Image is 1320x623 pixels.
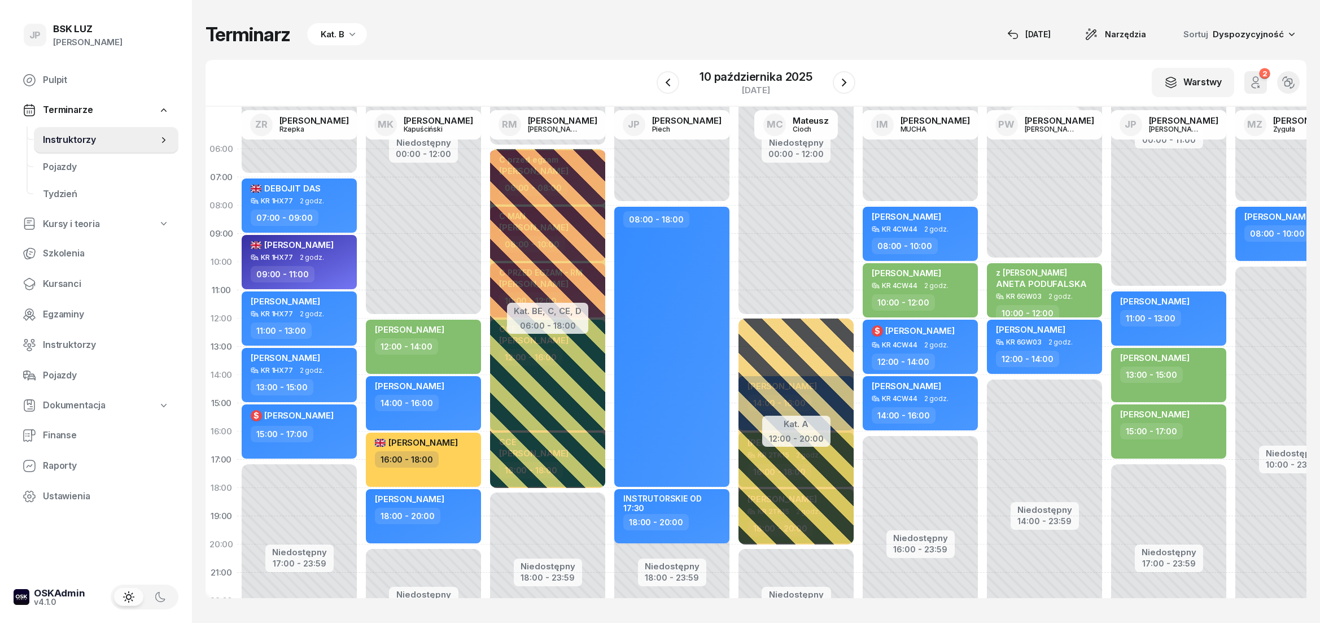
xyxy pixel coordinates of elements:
[1120,409,1190,420] span: [PERSON_NAME]
[43,338,169,352] span: Instruktorzy
[996,268,1086,277] div: z [PERSON_NAME]
[251,210,318,226] div: 07:00 - 09:00
[29,31,41,40] span: JP
[206,389,237,417] div: 15:00
[872,238,938,254] div: 08:00 - 10:00
[206,502,237,530] div: 19:00
[997,23,1061,46] button: [DATE]
[272,546,327,570] button: Niedostępny17:00 - 23:59
[924,225,949,233] span: 2 godz.
[43,160,169,175] span: Pojazdy
[365,110,482,140] a: MK[PERSON_NAME]Kapuściński
[1247,120,1262,129] span: MZ
[300,254,324,262] span: 2 godz.
[206,276,237,304] div: 11:00
[1048,338,1073,346] span: 2 godz.
[300,197,324,205] span: 2 godz.
[521,570,575,582] div: 18:00 - 23:59
[43,133,158,147] span: Instruktorzy
[1170,23,1306,46] button: Sortuj Dyspozycyjność
[872,294,935,311] div: 10:00 - 12:00
[876,120,888,129] span: IM
[998,120,1015,129] span: PW
[882,282,917,289] div: KR 4CW44
[614,110,731,140] a: JP[PERSON_NAME]Piech
[528,125,582,133] div: [PERSON_NAME]
[43,368,169,383] span: Pojazdy
[1006,338,1042,346] div: KR 6GW03
[251,239,334,250] span: [PERSON_NAME]
[396,136,451,161] button: Niedostępny00:00 - 12:00
[241,110,358,140] a: ZR[PERSON_NAME]Rzepka
[768,588,824,613] button: Niedostępny20:00 - 23:59
[1111,110,1227,140] a: JP[PERSON_NAME][PERSON_NAME]
[378,120,394,129] span: MK
[14,393,178,419] a: Dokumentacja
[1213,29,1284,40] span: Dyspozycyjność
[34,598,85,606] div: v4.1.0
[53,35,123,50] div: [PERSON_NAME]
[375,324,444,335] span: [PERSON_NAME]
[206,220,237,248] div: 09:00
[768,136,824,161] button: Niedostępny00:00 - 12:00
[645,562,700,570] div: Niedostępny
[43,307,169,322] span: Egzaminy
[404,116,473,125] div: [PERSON_NAME]
[375,395,439,411] div: 14:00 - 16:00
[43,277,169,291] span: Kursanci
[1183,27,1210,42] span: Sortuj
[893,531,948,556] button: Niedostępny16:00 - 23:59
[769,417,824,432] div: Kat. A
[1142,556,1196,568] div: 17:00 - 23:59
[1244,225,1310,242] div: 08:00 - 10:00
[261,254,293,261] div: KR 1HX77
[514,304,582,319] div: Kat. BE, C, CE, D
[251,379,313,395] div: 13:00 - 15:00
[396,147,451,159] div: 00:00 - 12:00
[901,125,955,133] div: MUCHA
[700,71,812,82] div: 10 października 2025
[14,301,178,328] a: Egzaminy
[882,225,917,233] div: KR 4CW44
[261,310,293,317] div: KR 1HX77
[321,28,344,41] div: Kat. B
[623,211,689,228] div: 08:00 - 18:00
[1120,352,1190,363] span: [PERSON_NAME]
[872,381,941,391] span: [PERSON_NAME]
[521,560,575,585] button: Niedostępny18:00 - 23:59
[652,125,706,133] div: Piech
[1105,28,1146,41] span: Narzędzia
[206,474,237,502] div: 18:00
[754,110,838,140] a: MCMateuszCioch
[206,587,237,615] div: 22:00
[769,432,824,443] div: 12:00 - 20:00
[375,508,440,524] div: 18:00 - 20:00
[43,428,169,443] span: Finanse
[261,197,293,204] div: KR 1HX77
[396,590,452,599] div: Niedostępny
[279,116,349,125] div: [PERSON_NAME]
[769,417,824,443] button: Kat. A12:00 - 20:00
[767,120,783,129] span: MC
[1006,293,1042,300] div: KR 6GW03
[502,120,517,129] span: RM
[872,407,936,424] div: 14:00 - 16:00
[1244,211,1314,222] span: [PERSON_NAME]
[628,120,640,129] span: JP
[304,23,367,46] button: Kat. B
[396,588,452,613] button: Niedostępny20:00 - 23:59
[645,560,700,585] button: Niedostępny18:00 - 23:59
[1017,506,1072,514] div: Niedostępny
[43,103,93,117] span: Terminarze
[206,24,290,45] h1: Terminarz
[793,125,829,133] div: Cioch
[1120,423,1183,439] div: 15:00 - 17:00
[996,305,1059,321] div: 10:00 - 12:00
[1074,23,1156,46] button: Narzędzia
[251,426,313,442] div: 15:00 - 17:00
[768,147,824,159] div: 00:00 - 12:00
[206,135,237,163] div: 06:00
[43,217,100,232] span: Kursy i teoria
[14,67,178,94] a: Pulpit
[1259,68,1270,79] div: 2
